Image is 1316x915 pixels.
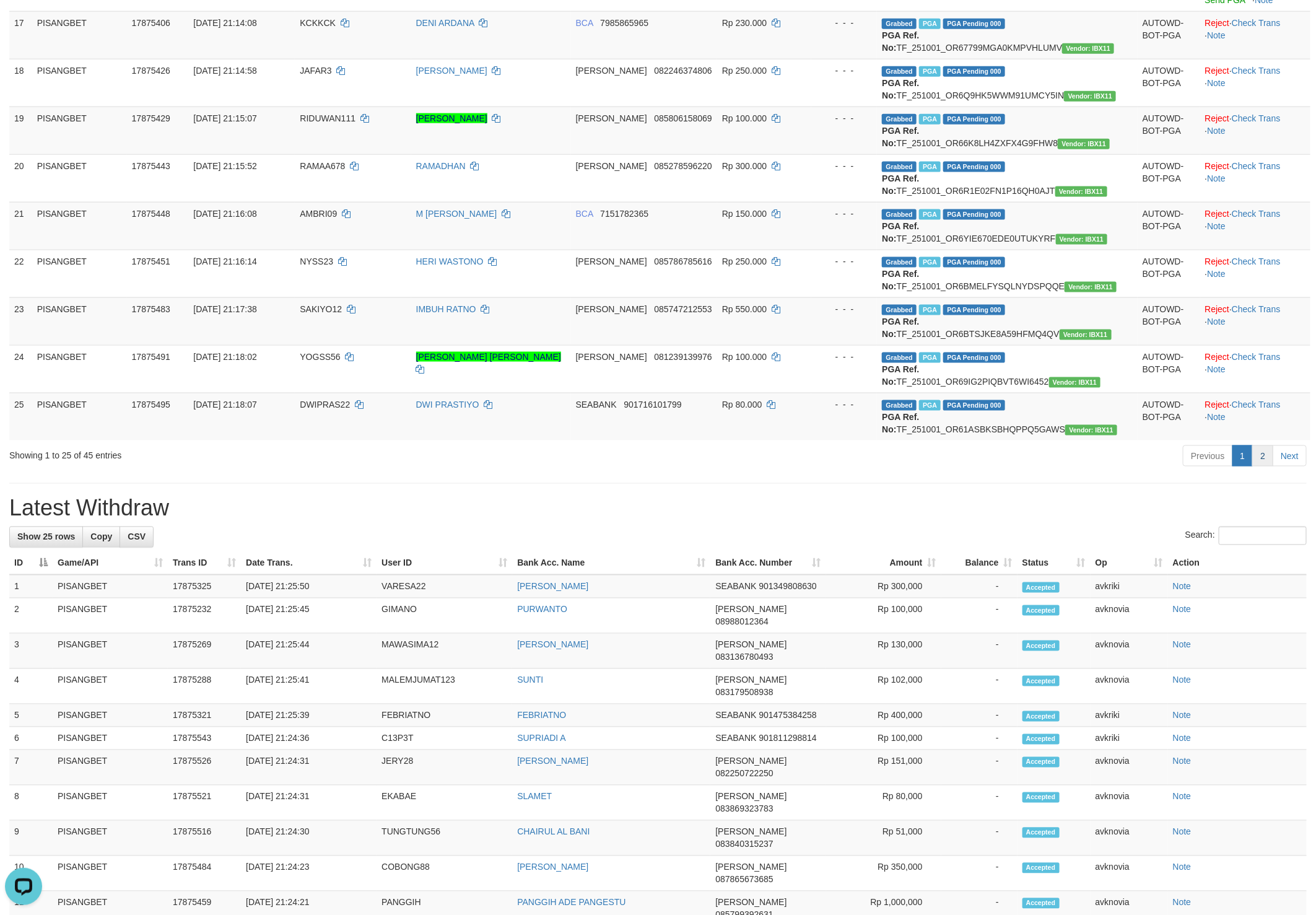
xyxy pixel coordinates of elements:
td: PISANGBET [32,250,127,297]
span: Marked by avknovia [919,305,941,315]
a: Reject [1205,209,1230,219]
a: Check Trans [1232,161,1281,171]
td: avknovia [1091,598,1168,634]
div: - - - [816,17,872,29]
a: [PERSON_NAME] [517,582,588,592]
span: 17875451 [132,256,170,266]
td: 17875232 [168,598,241,634]
a: Note [1173,582,1192,592]
td: 19 [9,107,32,154]
a: Note [1173,640,1192,650]
span: SEABANK [576,400,617,409]
span: [DATE] 21:16:14 [193,256,256,266]
span: Marked by avkriki [919,19,941,29]
a: Check Trans [1232,400,1281,409]
td: Rp 400,000 [826,704,941,727]
a: [PERSON_NAME] [416,66,487,76]
span: Marked by avknovia [919,114,941,125]
td: TF_251001_OR6BMELFYSQLNYDSPQQE [877,250,1138,297]
a: Note [1207,412,1226,422]
span: Vendor URL: https://order6.1velocity.biz [1065,282,1117,292]
b: PGA Ref. No: [882,173,919,196]
a: [PERSON_NAME] [416,113,487,123]
a: Reject [1205,256,1230,266]
a: Reject [1205,18,1230,28]
td: - [941,704,1018,727]
span: Grabbed [882,305,917,315]
td: 22 [9,250,32,297]
th: Op: activate to sort column ascending [1091,552,1168,575]
td: · · [1200,345,1311,393]
span: [DATE] 21:14:58 [193,66,256,76]
a: Show 25 rows [9,527,83,548]
td: 18 [9,59,32,107]
span: [DATE] 21:18:02 [193,352,256,362]
th: Bank Acc. Name: activate to sort column ascending [512,552,710,575]
td: AUTOWD-BOT-PGA [1138,345,1200,393]
b: PGA Ref. No: [882,412,919,434]
a: Note [1173,711,1192,720]
a: Next [1273,445,1307,466]
b: PGA Ref. No: [882,30,919,53]
span: PGA Pending [943,257,1005,268]
a: Copy [82,527,120,548]
td: avknovia [1091,634,1168,669]
td: - [941,575,1018,598]
a: M [PERSON_NAME] [416,209,497,219]
span: Marked by avknovia [919,257,941,268]
td: TF_251001_OR66K8LH4ZXFX4G9FHW8 [877,107,1138,154]
span: Rp 230.000 [722,18,767,28]
a: [PERSON_NAME] [517,640,588,650]
td: FEBRIATNO [377,704,512,727]
span: DWIPRAS22 [300,400,350,409]
span: Marked by avknovia [919,162,941,172]
span: [PERSON_NAME] [576,304,647,314]
span: Accepted [1022,641,1060,651]
a: 1 [1232,445,1253,466]
td: AUTOWD-BOT-PGA [1138,154,1200,202]
span: [DATE] 21:15:52 [193,161,256,171]
span: [DATE] 21:16:08 [193,209,256,219]
span: PGA Pending [943,305,1005,315]
span: NYSS23 [300,256,333,266]
span: [PERSON_NAME] [576,113,647,123]
div: - - - [816,160,872,172]
td: · · [1200,107,1311,154]
td: Rp 102,000 [826,669,941,704]
b: PGA Ref. No: [882,78,919,100]
span: Copy 085278596220 to clipboard [654,161,712,171]
a: Note [1207,221,1226,231]
b: PGA Ref. No: [882,317,919,339]
span: 17875429 [132,113,170,123]
a: Note [1207,364,1226,374]
td: [DATE] 21:25:45 [241,598,377,634]
a: [PERSON_NAME] [517,756,588,766]
td: 20 [9,154,32,202]
a: RAMADHAN [416,161,466,171]
td: 17875269 [168,634,241,669]
span: [PERSON_NAME] [576,161,647,171]
span: SAKIYO12 [300,304,342,314]
a: Reject [1205,113,1230,123]
td: 4 [9,669,53,704]
span: Accepted [1022,605,1060,616]
span: Copy 081239139976 to clipboard [654,352,712,362]
span: Grabbed [882,19,917,29]
a: CSV [120,527,154,548]
td: PISANGBET [32,107,127,154]
td: AUTOWD-BOT-PGA [1138,11,1200,59]
td: 3 [9,634,53,669]
td: · · [1200,297,1311,345]
span: [PERSON_NAME] [576,256,647,266]
a: Check Trans [1232,352,1281,362]
span: 17875443 [132,161,170,171]
a: Note [1173,898,1192,908]
span: Rp 100.000 [722,352,767,362]
span: Grabbed [882,352,917,363]
td: AUTOWD-BOT-PGA [1138,107,1200,154]
td: GIMANO [377,598,512,634]
a: Note [1207,269,1226,279]
a: Note [1207,30,1226,40]
td: PISANGBET [32,59,127,107]
span: Vendor URL: https://order6.1velocity.biz [1055,186,1107,197]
